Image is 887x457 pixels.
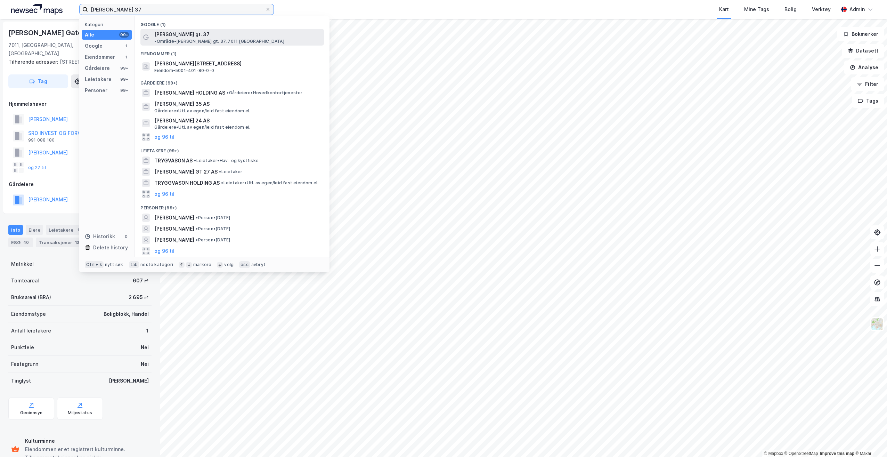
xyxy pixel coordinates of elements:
[129,261,139,268] div: tab
[123,234,129,239] div: 0
[227,90,302,96] span: Gårdeiere • Hovedkontortjenester
[85,42,103,50] div: Google
[227,90,229,95] span: •
[85,75,112,83] div: Leietakere
[851,77,884,91] button: Filter
[193,262,211,267] div: markere
[46,225,84,235] div: Leietakere
[221,180,223,185] span: •
[141,343,149,352] div: Nei
[842,44,884,58] button: Datasett
[28,137,55,143] div: 991 088 180
[154,100,321,108] span: [PERSON_NAME] 35 AS
[141,360,149,368] div: Nei
[11,276,39,285] div: Tomteareal
[129,293,149,302] div: 2 695 ㎡
[119,88,129,93] div: 99+
[852,424,887,457] iframe: Chat Widget
[784,5,797,14] div: Bolig
[119,77,129,82] div: 99+
[764,451,783,456] a: Mapbox
[837,27,884,41] button: Bokmerker
[719,5,729,14] div: Kart
[85,53,115,61] div: Eiendommer
[154,59,321,68] span: [PERSON_NAME][STREET_ADDRESS]
[221,180,318,186] span: Leietaker • Utl. av egen/leid fast eiendom el.
[219,169,221,174] span: •
[11,310,46,318] div: Eiendomstype
[74,239,83,246] div: 132
[812,5,831,14] div: Verktøy
[75,226,82,233] div: 1
[9,100,151,108] div: Hjemmelshaver
[104,310,149,318] div: Boligblokk, Handel
[85,64,110,72] div: Gårdeiere
[154,117,321,125] span: [PERSON_NAME] 24 AS
[26,225,43,235] div: Eiere
[196,215,230,221] span: Person • [DATE]
[8,74,68,88] button: Tag
[154,108,250,114] span: Gårdeiere • Utl. av egen/leid fast eiendom el.
[196,237,198,242] span: •
[154,236,194,244] span: [PERSON_NAME]
[196,226,230,232] span: Person • [DATE]
[135,200,329,212] div: Personer (99+)
[11,293,51,302] div: Bruksareal (BRA)
[85,86,107,95] div: Personer
[784,451,818,456] a: OpenStreetMap
[85,31,94,39] div: Alle
[154,68,214,73] span: Eiendom • 5001-401-80-0-0
[224,262,234,267] div: velg
[88,4,265,15] input: Søk på adresse, matrikkel, gårdeiere, leietakere eller personer
[194,158,196,163] span: •
[8,27,94,38] div: [PERSON_NAME] Gate 34
[154,179,220,187] span: TRYGGVASON HOLDING AS
[123,43,129,49] div: 1
[11,343,34,352] div: Punktleie
[196,237,230,243] span: Person • [DATE]
[239,261,250,268] div: esc
[135,46,329,58] div: Eiendommer (1)
[154,39,156,44] span: •
[154,190,174,198] button: og 96 til
[154,157,193,165] span: TRYGVASON AS
[154,168,218,176] span: [PERSON_NAME] GT 27 AS
[8,238,33,247] div: ESG
[20,410,43,416] div: Geoinnsyn
[8,58,146,66] div: [STREET_ADDRESS]
[85,232,115,241] div: Historikk
[119,32,129,38] div: 99+
[154,30,210,39] span: [PERSON_NAME] gt. 37
[844,61,884,74] button: Analyse
[133,276,149,285] div: 607 ㎡
[852,424,887,457] div: Kontrollprogram for chat
[11,260,34,268] div: Matrikkel
[25,437,149,445] div: Kulturminne
[154,247,174,255] button: og 96 til
[8,59,60,65] span: Tilhørende adresser:
[196,226,198,231] span: •
[154,125,250,130] span: Gårdeiere • Utl. av egen/leid fast eiendom el.
[11,4,63,15] img: logo.a4113a55bc3d86da70a041830d287a7e.svg
[135,75,329,87] div: Gårdeiere (99+)
[85,22,132,27] div: Kategori
[154,89,225,97] span: [PERSON_NAME] HOLDING AS
[820,451,854,456] a: Improve this map
[85,261,104,268] div: Ctrl + k
[105,262,123,267] div: nytt søk
[123,54,129,60] div: 1
[109,377,149,385] div: [PERSON_NAME]
[849,5,865,14] div: Admin
[8,225,23,235] div: Info
[135,143,329,155] div: Leietakere (99+)
[744,5,769,14] div: Mine Tags
[140,262,173,267] div: neste kategori
[251,262,266,267] div: avbryt
[871,318,884,331] img: Z
[135,16,329,29] div: Google (1)
[9,180,151,189] div: Gårdeiere
[196,215,198,220] span: •
[154,39,284,44] span: Område • [PERSON_NAME] gt. 37, 7011 [GEOGRAPHIC_DATA]
[11,377,31,385] div: Tinglyst
[154,133,174,141] button: og 96 til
